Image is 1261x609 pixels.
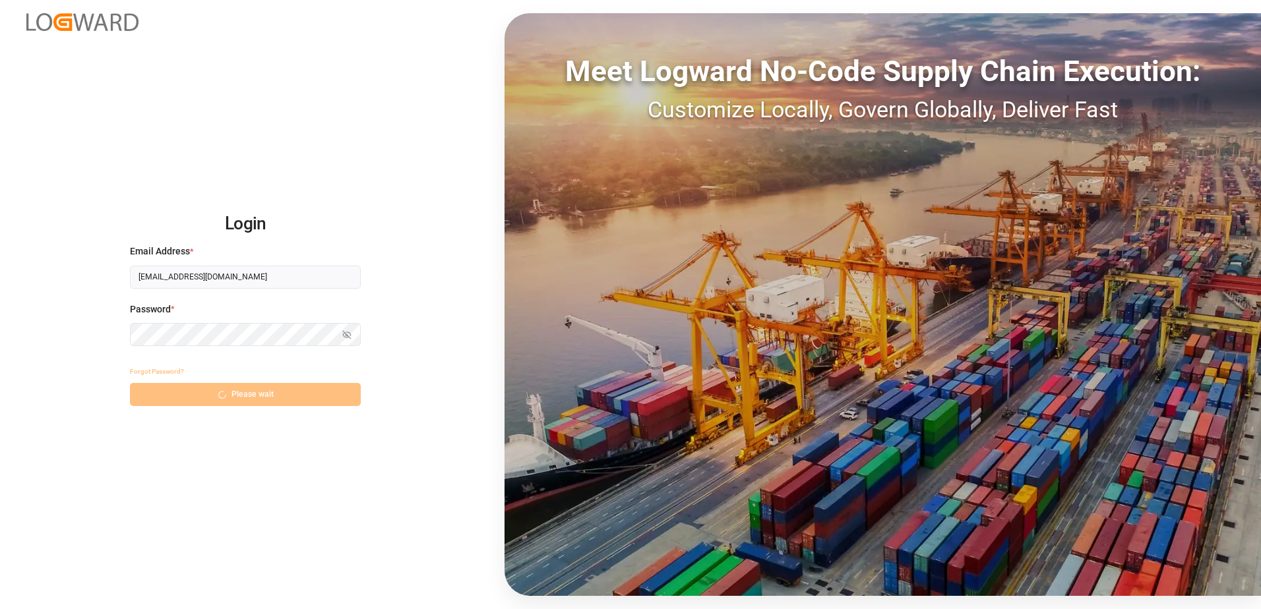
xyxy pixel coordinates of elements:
h2: Login [130,203,361,245]
span: Password [130,303,171,316]
div: Meet Logward No-Code Supply Chain Execution: [505,49,1261,93]
span: Email Address [130,245,190,258]
div: Customize Locally, Govern Globally, Deliver Fast [505,93,1261,127]
img: Logward_new_orange.png [26,13,138,31]
input: Enter your email [130,266,361,289]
